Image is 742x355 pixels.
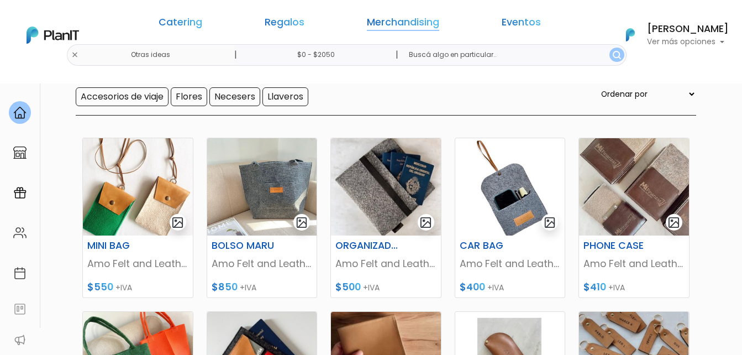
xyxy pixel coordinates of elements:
[83,138,193,236] img: thumb_mini_bag1.jpg
[367,18,439,31] a: Merchandising
[329,240,405,252] h6: ORGANIZADOR DE VIAJE
[234,48,237,61] p: |
[667,216,680,229] img: gallery-light
[618,23,643,47] img: PlanIt Logo
[207,138,317,236] img: thumb_bolso_manu_3.png
[13,302,27,316] img: feedback-78b5a0c8f98aac82b08bfc38622c3050aee476f2c9584af64705fc4e61158814.svg
[27,27,79,44] img: PlanIt Logo
[13,186,27,200] img: campaigns-02234683943229c281be62815700db0a1741e53638e28bf9629b52c665b00959.svg
[502,18,541,31] a: Eventos
[419,216,432,229] img: gallery-light
[171,216,184,229] img: gallery-light
[71,51,78,59] img: close-6986928ebcb1d6c9903e3b54e860dbc4d054630f23adef3a32610726dff6a82b.svg
[335,257,436,271] p: Amo Felt and Leather
[455,138,565,236] img: thumb_car_bag1.jpg
[207,138,318,298] a: gallery-light BOLSO MARU Amo Felt and Leather $850 +IVA
[455,138,566,298] a: gallery-light CAR BAG Amo Felt and Leather $400 +IVA
[13,333,27,347] img: partners-52edf745621dab592f3b2c58e3bca9d71375a7ef29c3b500c9f145b62cc070d4.svg
[453,240,529,252] h6: CAR BAG
[171,87,207,106] input: Flores
[583,280,606,294] span: $410
[613,51,621,59] img: search_button-432b6d5273f82d61273b3651a40e1bd1b912527efae98b1b7a1b2c0702e16a8d.svg
[212,280,238,294] span: $850
[87,257,188,271] p: Amo Felt and Leather
[583,257,685,271] p: Amo Felt and Leather
[13,106,27,119] img: home-e721727adea9d79c4d83392d1f703f7f8bce08238fde08b1acbfd93340b81755.svg
[115,282,132,293] span: +IVA
[81,240,157,252] h6: MINI BAG
[647,24,729,34] h6: [PERSON_NAME]
[296,216,308,229] img: gallery-light
[460,257,561,271] p: Amo Felt and Leather
[13,146,27,159] img: marketplace-4ceaa7011d94191e9ded77b95e3339b90024bf715f7c57f8cf31f2d8c509eaba.svg
[400,44,626,66] input: Buscá algo en particular..
[460,280,485,294] span: $400
[487,282,504,293] span: +IVA
[335,280,361,294] span: $500
[76,87,169,106] input: Accesorios de viaje
[331,138,441,236] img: thumb_FCAB8B3B-50A0-404F-B988-EB7DE95CE7F7.jpeg
[608,282,625,293] span: +IVA
[209,87,260,106] input: Necesers
[577,240,653,252] h6: PHONE CASE
[212,257,313,271] p: Amo Felt and Leather
[612,20,729,49] button: PlanIt Logo [PERSON_NAME] Ver más opciones
[579,138,689,236] img: thumb_WhatsApp_Image_2023-06-13_at_13.35.04.jpeg
[240,282,256,293] span: +IVA
[13,267,27,280] img: calendar-87d922413cdce8b2cf7b7f5f62616a5cf9e4887200fb71536465627b3292af00.svg
[82,138,193,298] a: gallery-light MINI BAG Amo Felt and Leather $550 +IVA
[159,18,202,31] a: Catering
[396,48,398,61] p: |
[578,138,690,298] a: gallery-light PHONE CASE Amo Felt and Leather $410 +IVA
[205,240,281,252] h6: BOLSO MARU
[363,282,380,293] span: +IVA
[265,18,304,31] a: Regalos
[330,138,441,298] a: gallery-light ORGANIZADOR DE VIAJE Amo Felt and Leather $500 +IVA
[87,280,113,294] span: $550
[13,226,27,239] img: people-662611757002400ad9ed0e3c099ab2801c6687ba6c219adb57efc949bc21e19d.svg
[647,38,729,46] p: Ver más opciones
[57,11,159,32] div: ¿Necesitás ayuda?
[544,216,556,229] img: gallery-light
[262,87,308,106] input: Llaveros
